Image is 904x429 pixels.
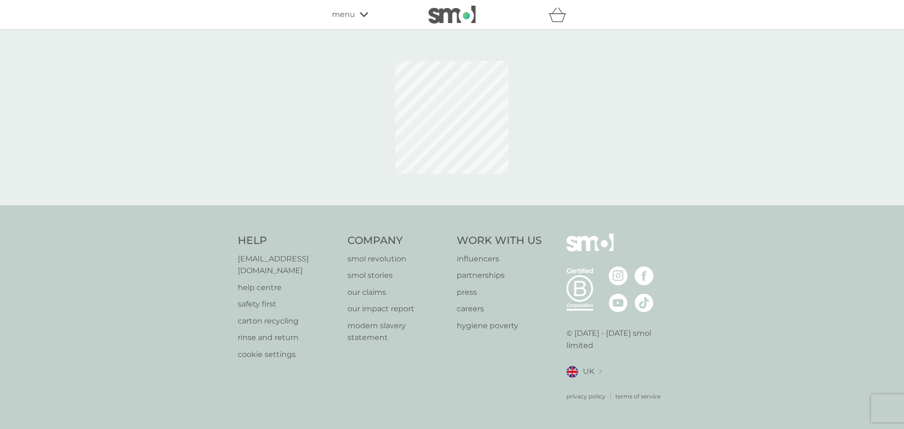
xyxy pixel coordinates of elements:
h4: Help [238,234,338,248]
span: menu [332,8,355,21]
a: privacy policy [566,392,605,401]
h4: Work With Us [457,234,542,248]
img: UK flag [566,366,578,378]
img: visit the smol Instagram page [609,267,628,285]
a: hygiene poverty [457,320,542,332]
img: visit the smol Tiktok page [635,293,654,312]
a: terms of service [615,392,661,401]
h4: Company [347,234,448,248]
a: safety first [238,298,338,310]
img: visit the smol Youtube page [609,293,628,312]
a: smol stories [347,269,448,282]
a: our impact report [347,303,448,315]
a: [EMAIL_ADDRESS][DOMAIN_NAME] [238,253,338,277]
a: careers [457,303,542,315]
p: © [DATE] - [DATE] smol limited [566,327,667,351]
a: smol revolution [347,253,448,265]
a: carton recycling [238,315,338,327]
img: smol [428,6,476,24]
div: basket [549,5,572,24]
a: help centre [238,282,338,294]
a: our claims [347,286,448,299]
span: UK [583,365,594,378]
a: modern slavery statement [347,320,448,344]
a: partnerships [457,269,542,282]
img: select a new location [599,369,602,374]
a: rinse and return [238,332,338,344]
a: press [457,286,542,299]
img: smol [566,234,613,266]
a: cookie settings [238,348,338,361]
a: influencers [457,253,542,265]
img: visit the smol Facebook page [635,267,654,285]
